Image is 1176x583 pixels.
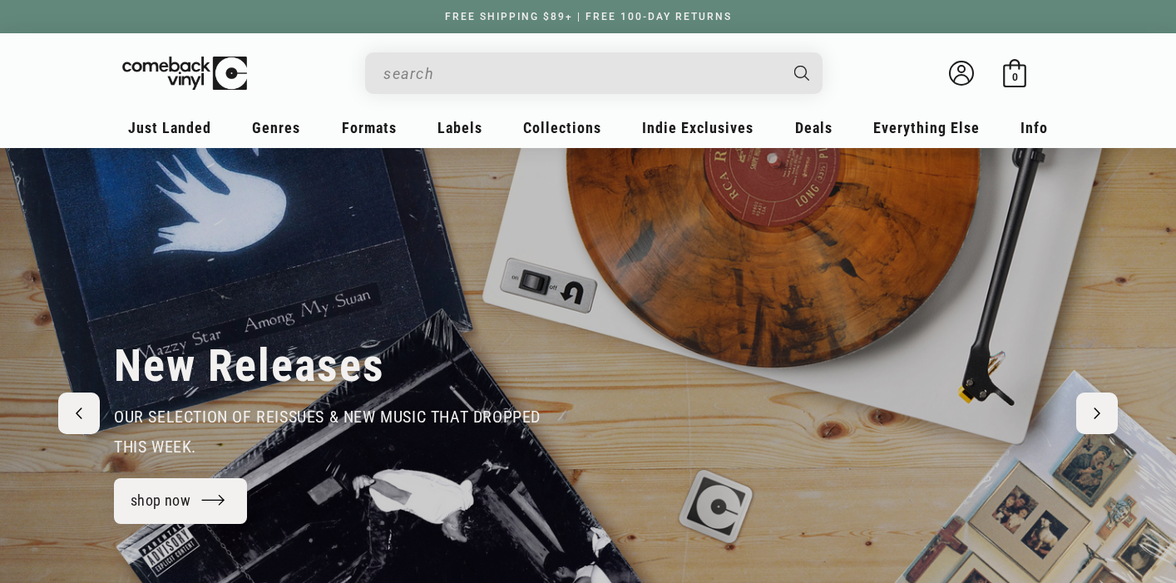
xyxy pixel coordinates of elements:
span: 0 [1012,71,1018,83]
span: Labels [437,119,482,136]
span: Collections [523,119,601,136]
button: Search [780,52,825,94]
span: Indie Exclusives [642,119,754,136]
span: Formats [342,119,397,136]
div: Search [365,52,823,94]
a: FREE SHIPPING $89+ | FREE 100-DAY RETURNS [428,11,749,22]
input: search [383,57,778,91]
span: Info [1020,119,1048,136]
span: Genres [252,119,300,136]
a: shop now [114,478,247,524]
button: Previous slide [58,393,100,434]
span: Deals [795,119,833,136]
span: our selection of reissues & new music that dropped this week. [114,407,541,457]
span: Everything Else [873,119,980,136]
span: Just Landed [128,119,211,136]
h2: New Releases [114,338,385,393]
